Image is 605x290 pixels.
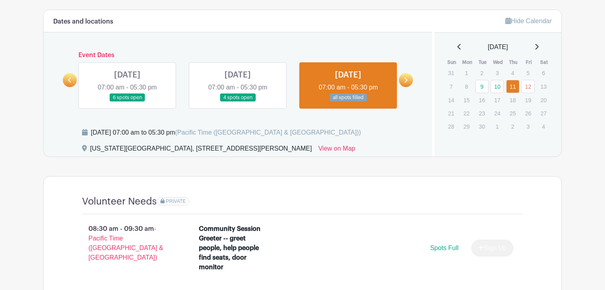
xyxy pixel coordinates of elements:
p: 14 [445,94,458,106]
p: 15 [460,94,473,106]
p: 3 [491,67,504,79]
th: Thu [506,58,521,66]
th: Mon [459,58,475,66]
span: (Pacific Time ([GEOGRAPHIC_DATA] & [GEOGRAPHIC_DATA])) [175,129,361,136]
span: - Pacific Time ([GEOGRAPHIC_DATA] & [GEOGRAPHIC_DATA]) [88,225,163,261]
p: 20 [537,94,550,106]
span: [DATE] [488,42,508,52]
p: 3 [521,120,535,133]
p: 1 [491,120,504,133]
p: 18 [506,94,519,106]
p: 25 [506,107,519,119]
p: 21 [445,107,458,119]
div: [DATE] 07:00 am to 05:30 pm [91,128,361,137]
a: Hide Calendar [505,18,552,24]
div: [US_STATE][GEOGRAPHIC_DATA], [STREET_ADDRESS][PERSON_NAME] [90,144,312,157]
p: 27 [537,107,550,119]
p: 5 [521,67,535,79]
th: Fri [521,58,537,66]
p: 8 [460,80,473,93]
h4: Volunteer Needs [82,196,157,207]
p: 16 [475,94,489,106]
th: Sat [537,58,552,66]
p: 6 [537,67,550,79]
p: 1 [460,67,473,79]
h6: Dates and locations [53,18,113,26]
a: 10 [491,80,504,93]
p: 7 [445,80,458,93]
p: 29 [460,120,473,133]
p: 17 [491,94,504,106]
p: 22 [460,107,473,119]
th: Tue [475,58,491,66]
p: 28 [445,120,458,133]
p: 4 [537,120,550,133]
h6: Event Dates [77,52,399,59]
p: 4 [506,67,519,79]
p: 30 [475,120,489,133]
p: 13 [537,80,550,93]
a: 9 [475,80,489,93]
span: PRIVATE [166,199,186,204]
th: Wed [490,58,506,66]
p: 23 [475,107,489,119]
a: View on Map [318,144,355,157]
p: 26 [521,107,535,119]
th: Sun [444,58,460,66]
p: 08:30 am - 09:30 am [69,221,186,266]
p: 19 [521,94,535,106]
p: 2 [475,67,489,79]
a: 12 [521,80,535,93]
div: Community Session Greeter -- greet people, help people find seats, door monitor [199,224,268,272]
p: 2 [506,120,519,133]
p: 31 [445,67,458,79]
p: 24 [491,107,504,119]
a: 11 [506,80,519,93]
span: Spots Full [430,244,459,251]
